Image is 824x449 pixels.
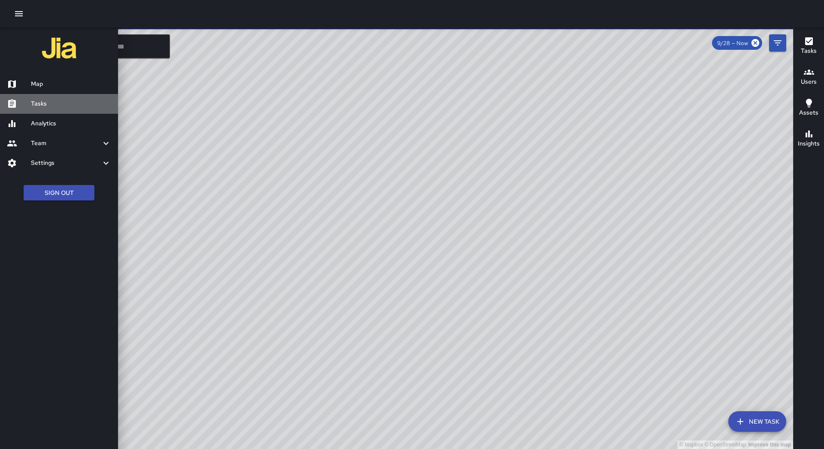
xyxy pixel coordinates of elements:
[31,79,111,89] h6: Map
[801,77,817,87] h6: Users
[799,108,818,118] h6: Assets
[31,139,101,148] h6: Team
[801,46,817,56] h6: Tasks
[42,31,76,65] img: jia-logo
[31,158,101,168] h6: Settings
[798,139,820,149] h6: Insights
[24,185,94,201] button: Sign Out
[31,119,111,128] h6: Analytics
[728,411,786,432] button: New Task
[31,99,111,109] h6: Tasks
